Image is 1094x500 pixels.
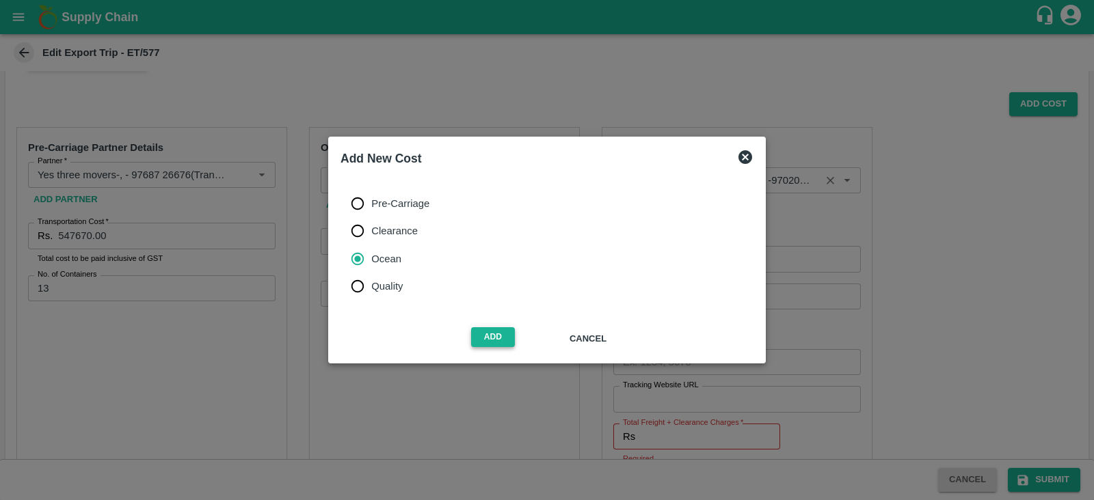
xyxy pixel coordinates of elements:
span: Clearance [371,223,418,238]
span: Quality [371,279,403,294]
span: Pre-Carriage [371,196,429,211]
span: Ocean [371,251,401,266]
b: Add New Cost [341,152,422,165]
button: Add [471,327,515,347]
div: cost_type [351,190,440,300]
button: Cancel [559,327,617,351]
